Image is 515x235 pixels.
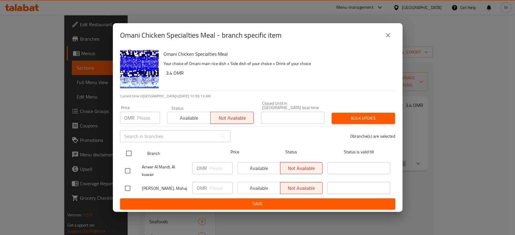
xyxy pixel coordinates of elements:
[197,164,207,172] p: OMR
[120,198,395,209] button: Save
[260,148,323,156] span: Status
[164,50,390,58] h6: Omani Chicken Specialties Meal
[120,30,281,40] h2: Omani Chicken Specialties Meal - branch specific item
[215,148,255,156] span: Price
[332,113,395,124] button: Bulk update
[213,114,251,122] span: Not available
[166,69,390,77] h6: 3.4 OMR
[142,163,188,178] span: Ameer Al Mandi, Al kuwair
[147,150,210,157] span: Branch
[209,162,233,174] input: Please enter price
[210,112,254,124] button: Not available
[164,60,390,67] p: Your choice of Omani main rice dish + Side dish of your choice + Drink of your choice
[142,185,188,192] span: [PERSON_NAME], Mahaj
[120,130,217,142] input: Search in branches
[350,133,395,139] p: 0 branche(s) are selected
[167,112,211,124] button: Available
[120,93,395,99] p: Current time in [GEOGRAPHIC_DATA] is [DATE] 10:59:13 AM
[170,114,208,122] span: Available
[209,182,233,194] input: Please enter price
[125,200,390,208] span: Save
[197,184,207,192] p: OMR
[381,28,395,42] button: close
[327,148,390,156] span: Status is valid till
[124,114,135,121] p: OMR
[120,50,159,88] img: Omani Chicken Specialties Meal
[336,114,390,122] span: Bulk update
[137,112,160,124] input: Please enter price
